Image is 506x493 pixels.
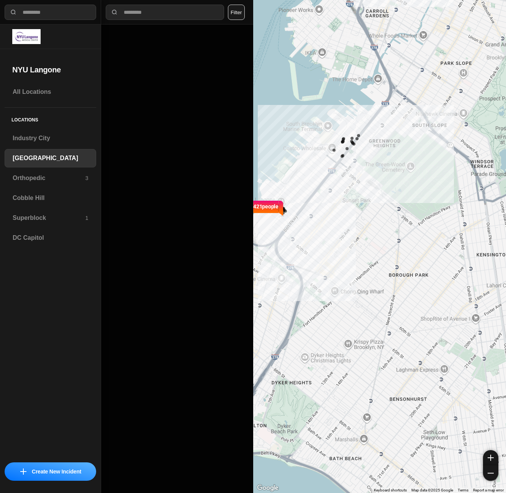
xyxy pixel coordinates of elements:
[32,468,81,475] p: Create New Incident
[488,455,494,461] img: zoom-in
[13,154,88,163] h3: [GEOGRAPHIC_DATA]
[255,483,280,493] img: Google
[228,5,245,20] button: Filter
[85,174,88,182] p: 3
[13,134,88,143] h3: Industry City
[483,450,498,465] button: zoom-in
[247,199,253,216] img: notch
[5,83,96,101] a: All Locations
[10,8,17,16] img: search
[255,483,280,493] a: Open this area in Google Maps (opens a new window)
[20,468,26,475] img: icon
[253,202,278,219] p: 421 people
[5,129,96,147] a: Industry City
[13,174,85,183] h3: Orthopedic
[5,462,96,481] button: iconCreate New Incident
[5,108,96,129] h5: Locations
[85,214,88,222] p: 1
[111,8,118,16] img: search
[411,488,453,492] span: Map data ©2025 Google
[483,465,498,481] button: zoom-out
[374,488,407,493] button: Keyboard shortcuts
[12,29,41,44] img: logo
[5,229,96,247] a: DC Capitol
[473,488,504,492] a: Report a map error
[13,233,88,242] h3: DC Capitol
[488,470,494,476] img: zoom-out
[5,169,96,187] a: Orthopedic3
[278,199,284,216] img: notch
[13,193,88,203] h3: Cobble Hill
[5,209,96,227] a: Superblock1
[13,87,88,97] h3: All Locations
[5,189,96,207] a: Cobble Hill
[5,149,96,167] a: [GEOGRAPHIC_DATA]
[13,213,85,223] h3: Superblock
[458,488,468,492] a: Terms (opens in new tab)
[12,64,88,75] h2: NYU Langone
